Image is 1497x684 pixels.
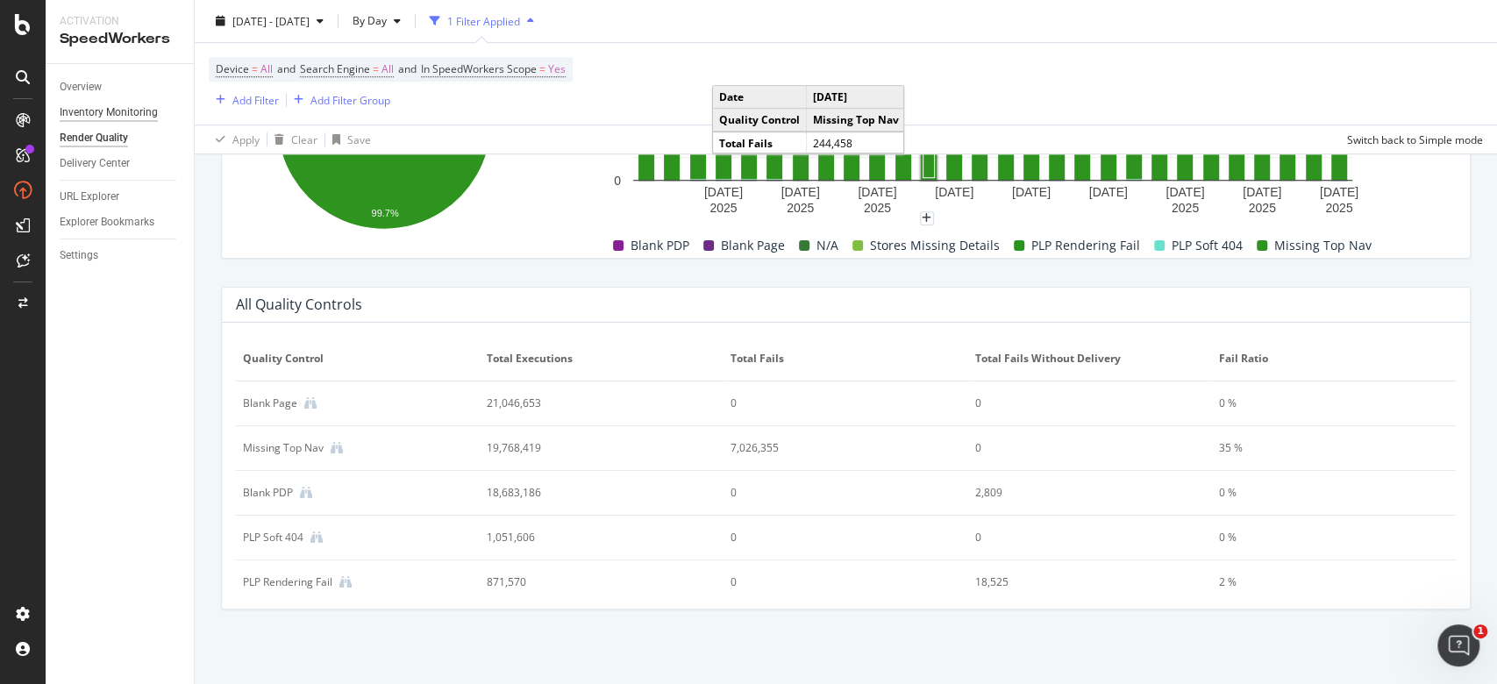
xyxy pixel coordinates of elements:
text: [DATE] [781,184,819,198]
span: N/A [816,235,838,256]
span: Blank Page [721,235,785,256]
div: 0 % [1219,530,1426,545]
span: Device [216,61,249,76]
span: Yes [548,57,566,82]
text: [DATE] [858,184,896,198]
div: Blank PDP [243,485,293,501]
div: URL Explorer [60,188,119,206]
div: Save [347,132,371,146]
div: Overview [60,78,102,96]
div: 21,046,653 [487,395,694,411]
div: 18,683,186 [487,485,694,501]
button: 1 Filter Applied [423,7,541,35]
div: Inventory Monitoring [60,103,158,122]
div: 0 % [1219,395,1426,411]
span: = [373,61,379,76]
text: 0 [614,173,621,187]
span: In SpeedWorkers Scope [421,61,537,76]
span: = [539,61,545,76]
div: 0 [975,530,1182,545]
div: 2,809 [975,485,1182,501]
button: Clear [267,125,317,153]
span: Blank PDP [631,235,689,256]
button: Add Filter Group [287,89,390,110]
span: Total Fails [731,351,956,367]
div: 0 % [1219,485,1426,501]
div: 0 [975,395,1182,411]
span: Stores Missing Details [870,235,1000,256]
div: 19,768,419 [487,440,694,456]
div: PLP Soft 404 [243,530,303,545]
text: 2025 [864,200,891,214]
div: 871,570 [487,574,694,590]
span: PLP Soft 404 [1172,235,1243,256]
span: = [252,61,258,76]
div: Render Quality [60,129,128,147]
span: PLP Rendering Fail [1031,235,1140,256]
div: plus [920,211,934,225]
div: SpeedWorkers [60,29,180,49]
text: 2025 [787,200,814,214]
text: [DATE] [704,184,743,198]
span: By Day [346,13,387,28]
div: Activation [60,14,180,29]
div: 1 Filter Applied [447,13,520,28]
text: [DATE] [1012,184,1051,198]
text: [DATE] [1088,184,1127,198]
span: All [381,57,394,82]
text: [DATE] [1243,184,1281,198]
div: 2 % [1219,574,1426,590]
button: Apply [209,125,260,153]
button: [DATE] - [DATE] [209,7,331,35]
span: All [260,57,273,82]
span: Total Executions [487,351,712,367]
a: Settings [60,246,182,265]
div: All Quality Controls [236,296,362,313]
div: 1,051,606 [487,530,694,545]
a: Delivery Center [60,154,182,173]
div: Missing Top Nav [243,440,324,456]
a: URL Explorer [60,188,182,206]
div: Settings [60,246,98,265]
div: 0 [731,485,937,501]
div: 0 [731,395,937,411]
span: Search Engine [300,61,370,76]
span: Missing Top Nav [1274,235,1372,256]
div: Blank Page [243,395,297,411]
a: Overview [60,78,182,96]
text: [DATE] [935,184,973,198]
span: and [277,61,296,76]
div: Delivery Center [60,154,130,173]
a: Render Quality [60,129,182,147]
text: 2025 [709,200,737,214]
div: Add Filter Group [310,92,390,107]
text: 2025 [1325,200,1352,214]
text: 2025 [1248,200,1275,214]
button: Add Filter [209,89,279,110]
div: Clear [291,132,317,146]
div: Add Filter [232,92,279,107]
div: 18,525 [975,574,1182,590]
div: 35 % [1219,440,1426,456]
a: Inventory Monitoring [60,103,182,122]
div: 0 [731,530,937,545]
span: Quality Control [243,351,468,367]
span: Total fails without Delivery [975,351,1201,367]
iframe: Intercom live chat [1437,624,1479,666]
span: Fail Ratio [1219,351,1444,367]
button: Save [325,125,371,153]
div: Switch back to Simple mode [1347,132,1483,146]
div: 7,026,355 [731,440,937,456]
span: 1 [1473,624,1487,638]
text: [DATE] [1320,184,1358,198]
button: Switch back to Simple mode [1340,125,1483,153]
text: 2025 [1172,200,1199,214]
div: Explorer Bookmarks [60,213,154,232]
button: By Day [346,7,408,35]
span: [DATE] - [DATE] [232,13,310,28]
div: PLP Rendering Fail [243,574,332,590]
span: and [398,61,417,76]
div: Apply [232,132,260,146]
div: 0 [731,574,937,590]
a: Explorer Bookmarks [60,213,182,232]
